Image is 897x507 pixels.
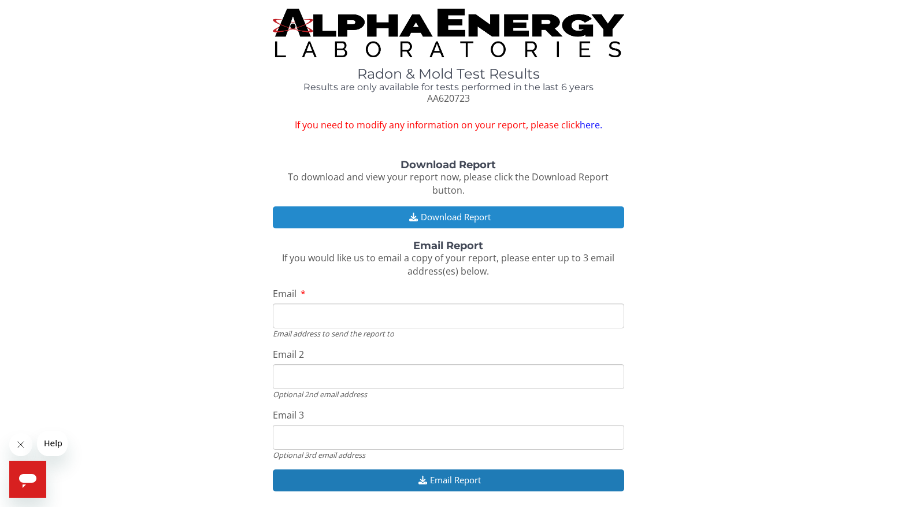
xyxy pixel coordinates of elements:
[273,450,625,460] div: Optional 3rd email address
[288,171,609,197] span: To download and view your report now, please click the Download Report button.
[273,206,625,228] button: Download Report
[273,287,296,300] span: Email
[401,158,496,171] strong: Download Report
[37,431,68,456] iframe: Message from company
[9,461,46,498] iframe: Button to launch messaging window
[273,348,304,361] span: Email 2
[273,409,304,421] span: Email 3
[9,433,32,456] iframe: Close message
[273,119,625,132] span: If you need to modify any information on your report, please click
[273,328,625,339] div: Email address to send the report to
[273,389,625,399] div: Optional 2nd email address
[273,9,625,57] img: TightCrop.jpg
[282,251,614,277] span: If you would like us to email a copy of your report, please enter up to 3 email address(es) below.
[273,82,625,92] h4: Results are only available for tests performed in the last 6 years
[273,66,625,82] h1: Radon & Mold Test Results
[427,92,470,105] span: AA620723
[273,469,625,491] button: Email Report
[580,119,602,131] a: here.
[413,239,483,252] strong: Email Report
